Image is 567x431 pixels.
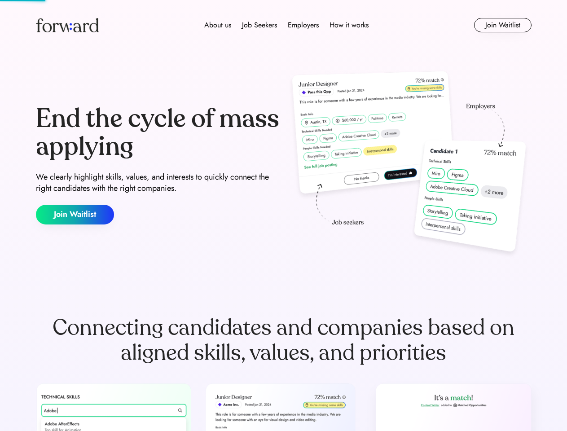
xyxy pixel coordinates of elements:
div: About us [204,20,231,31]
div: How it works [330,20,369,31]
button: Join Waitlist [474,18,532,32]
div: We clearly highlight skills, values, and interests to quickly connect the right candidates with t... [36,172,280,194]
div: Job Seekers [242,20,277,31]
button: Join Waitlist [36,205,114,224]
div: Employers [288,20,319,31]
div: Connecting candidates and companies based on aligned skills, values, and priorities [36,315,532,365]
div: End the cycle of mass applying [36,105,280,160]
img: hero-image.png [287,68,532,261]
img: Forward logo [36,18,99,32]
